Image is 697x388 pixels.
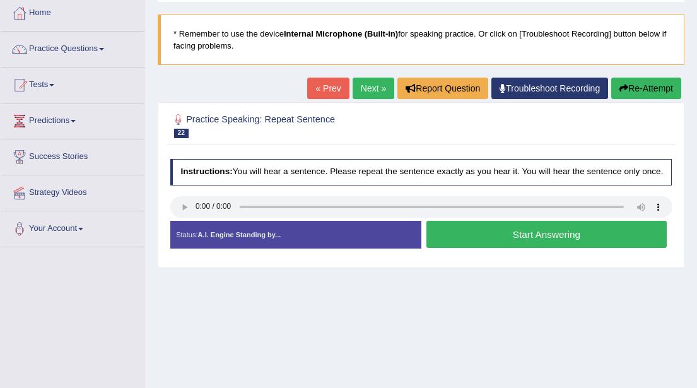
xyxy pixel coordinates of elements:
button: Start Answering [426,221,667,248]
a: Success Stories [1,139,144,171]
a: « Prev [307,78,349,99]
a: Strategy Videos [1,175,144,207]
b: Internal Microphone (Built-in) [284,29,398,38]
span: 22 [174,129,189,138]
a: Tests [1,68,144,99]
a: Next » [353,78,394,99]
div: Status: [170,221,421,249]
a: Practice Questions [1,32,144,63]
h4: You will hear a sentence. Please repeat the sentence exactly as you hear it. You will hear the se... [170,159,672,185]
strong: A.I. Engine Standing by... [198,231,281,238]
a: Troubleshoot Recording [491,78,608,99]
h2: Practice Speaking: Repeat Sentence [170,112,481,138]
blockquote: * Remember to use the device for speaking practice. Or click on [Troubleshoot Recording] button b... [158,15,684,65]
button: Report Question [397,78,488,99]
b: Instructions: [180,167,232,176]
a: Your Account [1,211,144,243]
a: Predictions [1,103,144,135]
button: Re-Attempt [611,78,681,99]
